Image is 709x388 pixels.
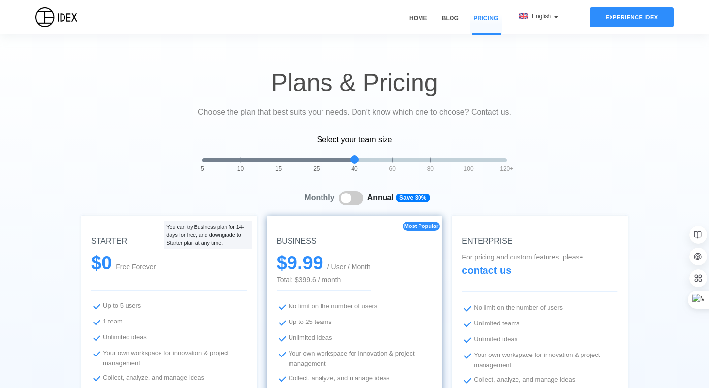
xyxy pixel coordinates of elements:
[277,348,433,369] li: Your own workspace for innovation & project management
[91,300,247,312] li: Up to 5 users
[277,235,433,247] h5: BUSINESS
[201,164,204,173] span: 5
[91,348,247,368] li: Your own workspace for innovation & project management
[91,300,103,312] img: ...
[91,332,103,344] img: ...
[304,194,334,202] strong: Monthly
[462,265,511,276] span: contact us
[396,194,430,202] span: Save 30%
[91,316,247,328] li: 1 team
[404,223,439,229] span: Most Popular
[277,253,327,273] span: $ 9.99
[462,235,618,247] h5: ENTERPRISE
[462,350,618,370] li: Your own workspace for innovation & project management
[91,348,103,359] img: ...
[91,372,103,384] img: ...
[438,14,462,34] a: Blog
[462,318,474,330] img: ...
[91,235,247,247] h5: STARTER
[462,334,474,346] img: ...
[313,164,320,173] span: 25
[277,301,289,313] img: ...
[462,334,618,346] li: Unlimited ideas
[351,164,357,173] span: 40
[406,14,431,34] a: Home
[462,374,474,386] img: ...
[519,13,528,19] img: flag
[277,348,289,360] img: ...
[470,14,502,34] a: Pricing
[277,275,371,285] span: Total: $399.6 / month
[462,302,618,314] li: No limit on the number of users
[275,164,282,173] span: 15
[166,224,244,246] span: You can try Business plan for 14-days for free, and downgrade to Starter plan at any time.
[35,7,77,27] img: IDEX Logo
[91,332,247,344] li: Unlimited ideas
[462,318,618,330] li: Unlimited teams
[462,374,618,386] li: Collect, analyze, and manage ideas
[116,262,156,272] span: Free Forever
[91,316,103,328] img: ...
[277,373,433,385] li: Collect, analyze, and manage ideas
[91,372,247,384] li: Collect, analyze, and manage ideas
[277,317,433,328] li: Up to 25 teams
[500,164,513,173] span: 120+
[389,164,396,173] span: 60
[277,317,289,328] img: ...
[519,12,558,21] div: English
[462,350,474,361] img: ...
[91,251,116,275] span: $ 0
[327,263,371,271] span: / User / Month
[462,253,583,275] span: For pricing and custom features, please
[427,164,434,173] span: 80
[277,332,289,344] img: ...
[237,164,244,173] span: 10
[277,301,433,313] li: No limit on the number of users
[464,164,474,173] span: 100
[277,373,289,385] img: ...
[277,332,433,344] li: Unlimited ideas
[532,13,553,20] span: English
[590,7,674,27] div: Experience IDEX
[462,302,474,314] img: ...
[367,194,394,202] strong: Annual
